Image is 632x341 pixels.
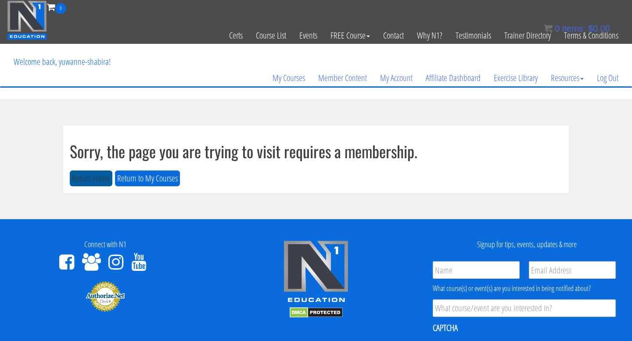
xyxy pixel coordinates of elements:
[223,14,249,57] a: Certs
[433,261,520,279] input: Name
[590,57,625,99] a: Log Out
[115,170,180,187] button: Return to My Courses
[428,240,625,249] h4: Signup for tips, events, updates & more
[70,170,112,187] button: Return Home
[283,240,349,305] img: n1-edu-logo
[55,3,66,14] span: 0
[7,240,204,249] h4: Connect with N1
[373,57,419,99] a: My Account
[588,24,610,33] bdi: 0.00
[555,24,560,33] span: 0
[562,24,585,33] span: items:
[449,14,498,57] a: Testimonials
[419,57,487,99] a: Affiliate Dashboard
[498,14,557,57] a: Trainer Directory
[70,142,562,160] h1: Sorry, the page you are trying to visit requires a membership.
[433,299,616,317] input: What course/event are you interested in?
[487,57,544,99] a: Exercise Library
[544,57,590,99] a: Resources
[293,14,324,57] a: Events
[249,14,293,57] a: Course List
[433,322,458,334] label: CAPTCHA
[86,281,125,312] img: Authorize.Net Merchant - Click to Verify
[588,24,593,33] span: $
[290,307,343,318] img: DMCA.com Protection Status
[544,24,553,33] img: icon11.png
[312,57,373,99] a: Member Content
[266,57,312,99] a: My Courses
[410,14,449,57] a: Why N1?
[544,24,610,33] a: 0 items: $0.00
[47,1,66,13] a: 0
[7,0,47,40] img: n1-education
[557,14,625,57] a: Terms & Conditions
[529,261,616,279] input: Email Address
[7,44,117,79] p: Welcome back, yuwanne-shabira!
[433,283,616,294] div: What course(s) or event(s) are you interested in being notified about?
[324,14,377,57] a: FREE Course
[377,14,410,57] a: Contact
